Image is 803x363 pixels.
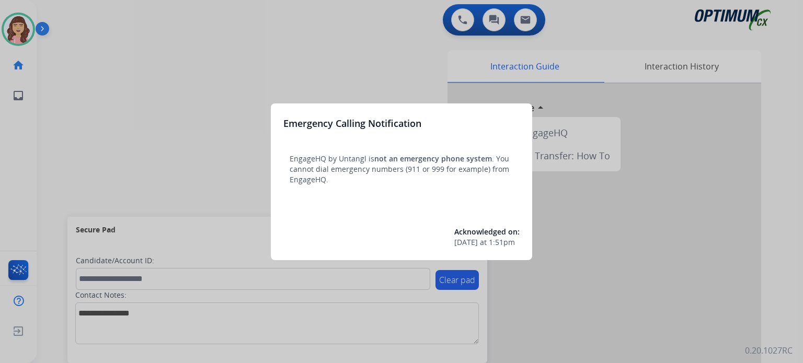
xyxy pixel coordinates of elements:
[374,154,492,163] span: not an emergency phone system
[454,237,520,248] div: at
[283,116,421,131] h3: Emergency Calling Notification
[745,344,793,357] p: 0.20.1027RC
[489,237,515,248] span: 1:51pm
[290,154,513,185] p: EngageHQ by Untangl is . You cannot dial emergency numbers (911 or 999 for example) from EngageHQ.
[454,237,478,248] span: [DATE]
[454,227,520,237] span: Acknowledged on:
